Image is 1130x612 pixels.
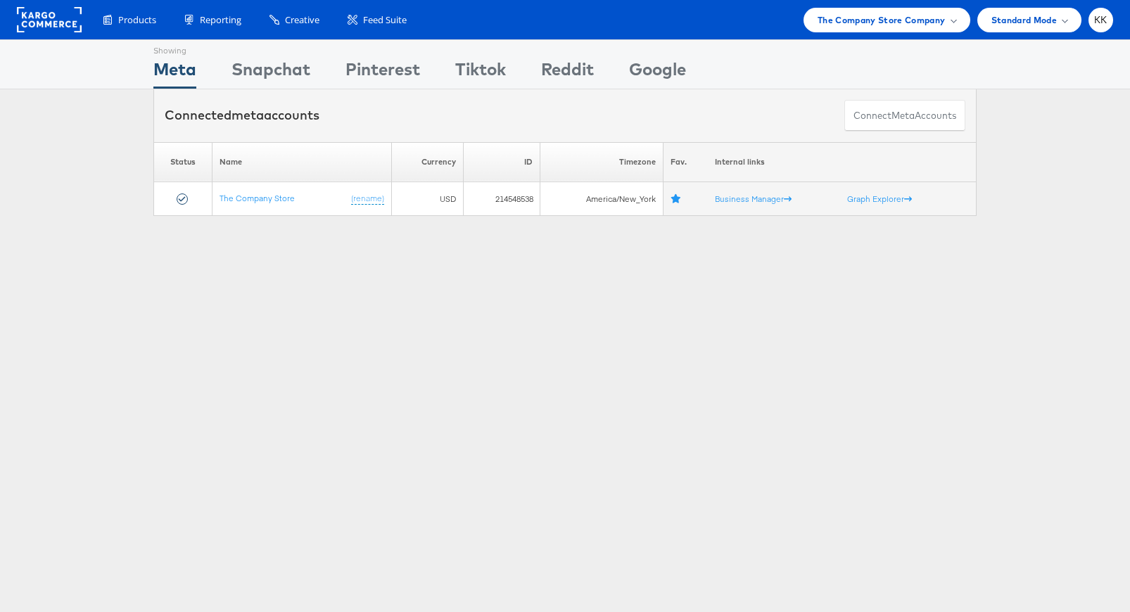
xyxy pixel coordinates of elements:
[351,193,384,205] a: (rename)
[153,40,196,57] div: Showing
[345,57,420,89] div: Pinterest
[231,107,264,123] span: meta
[285,13,319,27] span: Creative
[455,57,506,89] div: Tiktok
[200,13,241,27] span: Reporting
[991,13,1057,27] span: Standard Mode
[1094,15,1107,25] span: KK
[844,100,965,132] button: ConnectmetaAccounts
[464,182,540,216] td: 214548538
[715,193,792,204] a: Business Manager
[540,182,664,216] td: America/New_York
[891,109,915,122] span: meta
[392,182,464,216] td: USD
[212,142,392,182] th: Name
[154,142,212,182] th: Status
[231,57,310,89] div: Snapchat
[165,106,319,125] div: Connected accounts
[818,13,946,27] span: The Company Store Company
[464,142,540,182] th: ID
[392,142,464,182] th: Currency
[363,13,407,27] span: Feed Suite
[540,142,664,182] th: Timezone
[220,193,295,203] a: The Company Store
[541,57,594,89] div: Reddit
[118,13,156,27] span: Products
[847,193,912,204] a: Graph Explorer
[629,57,686,89] div: Google
[153,57,196,89] div: Meta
